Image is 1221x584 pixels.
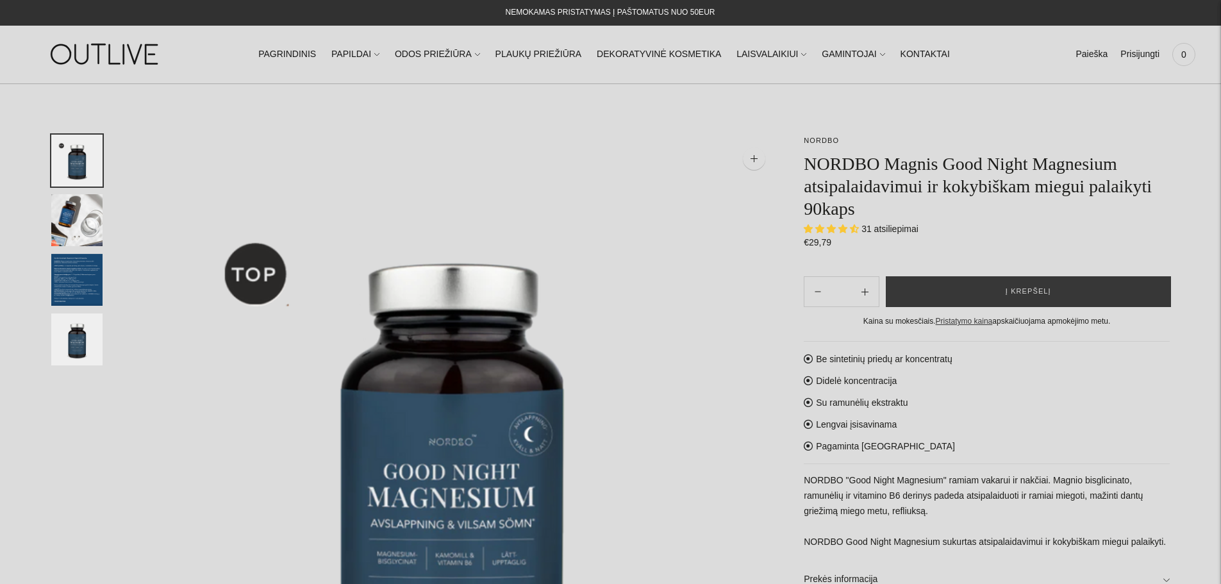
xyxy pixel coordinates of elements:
[51,313,103,365] button: Translation missing: en.general.accessibility.image_thumbail
[26,32,186,76] img: OUTLIVE
[1172,40,1195,69] a: 0
[1006,285,1051,298] span: Į krepšelį
[804,473,1170,550] p: NORDBO "Good Night Magnesium" ramiam vakarui ir nakčiai. Magnio bisglicinato, ramunėlių ir vitami...
[831,283,851,301] input: Product quantity
[901,40,950,69] a: KONTAKTAI
[51,194,103,246] button: Translation missing: en.general.accessibility.image_thumbail
[804,276,831,307] button: Add product quantity
[822,40,885,69] a: GAMINTOJAI
[1120,40,1159,69] a: Prisijungti
[804,237,831,247] span: €29,79
[331,40,379,69] a: PAPILDAI
[1175,46,1193,63] span: 0
[1076,40,1108,69] a: Paieška
[936,317,993,326] a: Pristatymo kaina
[495,40,582,69] a: PLAUKŲ PRIEŽIŪRA
[51,254,103,306] button: Translation missing: en.general.accessibility.image_thumbail
[506,5,715,21] div: NEMOKAMAS PRISTATYMAS Į PAŠTOMATUS NUO 50EUR
[861,224,918,234] span: 31 atsiliepimai
[51,135,103,187] button: Translation missing: en.general.accessibility.image_thumbail
[804,315,1170,328] div: Kaina su mokesčiais. apskaičiuojama apmokėjimo metu.
[804,153,1170,220] h1: NORDBO Magnis Good Night Magnesium atsipalaidavimui ir kokybiškam miegui palaikyti 90kaps
[258,40,316,69] a: PAGRINDINIS
[395,40,480,69] a: ODOS PRIEŽIŪRA
[736,40,806,69] a: LAISVALAIKIUI
[804,137,839,144] a: NORDBO
[804,224,861,234] span: 4.71 stars
[851,276,879,307] button: Subtract product quantity
[886,276,1171,307] button: Į krepšelį
[597,40,721,69] a: DEKORATYVINĖ KOSMETIKA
